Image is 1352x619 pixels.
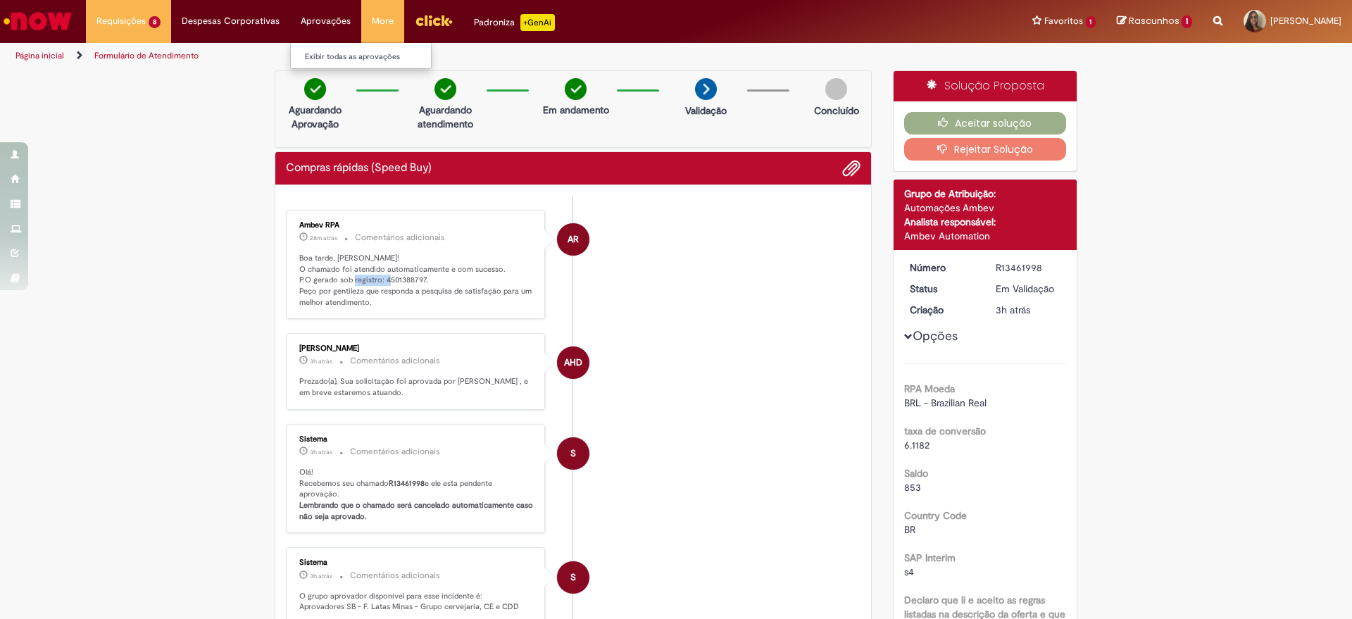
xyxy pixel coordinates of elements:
[299,376,534,398] p: Prezado(a), Sua solicitação foi aprovada por [PERSON_NAME] , e em breve estaremos atuando.
[520,14,555,31] p: +GenAi
[434,78,456,100] img: check-circle-green.png
[570,437,576,470] span: S
[182,14,280,28] span: Despesas Corporativas
[899,261,986,275] dt: Número
[389,478,425,489] b: R13461998
[15,50,64,61] a: Página inicial
[350,355,440,367] small: Comentários adicionais
[1182,15,1192,28] span: 1
[310,448,332,456] time: 29/08/2025 11:48:40
[286,162,432,175] h2: Compras rápidas (Speed Buy) Histórico de tíquete
[557,223,589,256] div: Ambev RPA
[996,304,1030,316] time: 29/08/2025 11:48:28
[299,435,534,444] div: Sistema
[557,437,589,470] div: System
[904,523,915,536] span: BR
[11,43,891,69] ul: Trilhas de página
[299,467,534,523] p: Olá! Recebemos seu chamado e ele esta pendente aprovação.
[996,304,1030,316] span: 3h atrás
[904,187,1067,201] div: Grupo de Atribuição:
[814,104,859,118] p: Concluído
[310,357,332,365] span: 3h atrás
[904,439,930,451] span: 6.1182
[411,103,480,131] p: Aguardando atendimento
[904,467,928,480] b: Saldo
[825,78,847,100] img: img-circle-grey.png
[904,565,914,578] span: s4
[290,42,432,69] ul: Aprovações
[904,112,1067,135] button: Aceitar solução
[299,253,534,308] p: Boa tarde, [PERSON_NAME]! O chamado foi atendido automaticamente e com sucesso. P.O gerado sob re...
[1044,14,1083,28] span: Favoritos
[996,282,1061,296] div: Em Validação
[310,234,337,242] span: 28m atrás
[543,103,609,117] p: Em andamento
[904,201,1067,215] div: Automações Ambev
[894,71,1077,101] div: Solução Proposta
[299,344,534,353] div: [PERSON_NAME]
[310,572,332,580] time: 29/08/2025 11:48:38
[568,223,579,256] span: AR
[350,446,440,458] small: Comentários adicionais
[685,104,727,118] p: Validação
[299,591,534,613] p: O grupo aprovador disponível para esse incidente é: Aprovadores SB - F. Latas Minas - Grupo cerve...
[904,425,986,437] b: taxa de conversão
[304,78,326,100] img: check-circle-green.png
[904,509,967,522] b: Country Code
[310,572,332,580] span: 3h atrás
[355,232,445,244] small: Comentários adicionais
[1129,14,1179,27] span: Rascunhos
[474,14,555,31] div: Padroniza
[842,159,860,177] button: Adicionar anexos
[299,221,534,230] div: Ambev RPA
[149,16,161,28] span: 8
[1270,15,1341,27] span: [PERSON_NAME]
[904,229,1067,243] div: Ambev Automation
[904,481,921,494] span: 853
[557,346,589,379] div: Arthur Henrique De Paula Morais
[996,303,1061,317] div: 29/08/2025 11:48:28
[1086,16,1096,28] span: 1
[904,396,987,409] span: BRL - Brazilian Real
[350,570,440,582] small: Comentários adicionais
[310,448,332,456] span: 3h atrás
[557,561,589,594] div: System
[904,382,955,395] b: RPA Moeda
[904,551,956,564] b: SAP Interim
[904,215,1067,229] div: Analista responsável:
[904,138,1067,161] button: Rejeitar Solução
[415,10,453,31] img: click_logo_yellow_360x200.png
[570,561,576,594] span: S
[94,50,199,61] a: Formulário de Atendimento
[996,261,1061,275] div: R13461998
[291,49,446,65] a: Exibir todas as aprovações
[299,558,534,567] div: Sistema
[310,357,332,365] time: 29/08/2025 11:59:23
[372,14,394,28] span: More
[299,500,535,522] b: Lembrando que o chamado será cancelado automaticamente caso não seja aprovado.
[695,78,717,100] img: arrow-next.png
[899,303,986,317] dt: Criação
[565,78,587,100] img: check-circle-green.png
[1117,15,1192,28] a: Rascunhos
[96,14,146,28] span: Requisições
[1,7,74,35] img: ServiceNow
[281,103,349,131] p: Aguardando Aprovação
[899,282,986,296] dt: Status
[301,14,351,28] span: Aprovações
[564,346,582,380] span: AHD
